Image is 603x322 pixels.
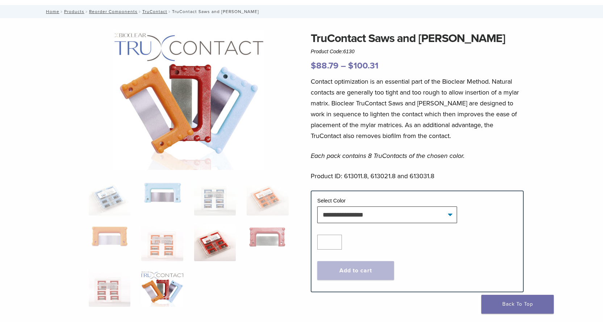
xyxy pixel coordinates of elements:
span: / [167,10,172,13]
img: TruContact Saws and Sanders - Image 9 [89,271,130,307]
span: – [341,60,346,71]
img: TruContact Saws and Sanders - Image 10 [113,30,264,170]
img: TruContact Saws and Sanders - Image 8 [247,225,288,249]
a: Home [44,9,59,14]
nav: TruContact Saws and [PERSON_NAME] [41,5,562,18]
span: / [84,10,89,13]
span: / [59,10,64,13]
span: Product Code: [311,49,355,54]
img: TruContact Saws and Sanders - Image 10 [141,271,183,307]
a: Reorder Components [89,9,138,14]
bdi: 100.31 [348,60,378,71]
span: 6130 [343,49,355,54]
img: TruContact Saws and Sanders - Image 7 [194,225,236,261]
img: TruContact Saws and Sanders - Image 4 [247,179,288,216]
img: TruContact Saws and Sanders - Image 2 [141,179,183,205]
a: Products [64,9,84,14]
span: / [138,10,142,13]
p: Contact optimization is an essential part of the Bioclear Method. Natural contacts are generally ... [311,76,524,141]
bdi: 88.79 [311,60,339,71]
button: Add to cart [317,261,394,280]
span: $ [348,60,353,71]
img: TruContact-Blue-2-324x324.jpg [89,179,130,216]
img: TruContact Saws and Sanders - Image 6 [141,225,183,261]
h1: TruContact Saws and [PERSON_NAME] [311,30,524,47]
img: TruContact Saws and Sanders - Image 3 [194,179,236,216]
label: Select Color [317,198,346,204]
img: TruContact Saws and Sanders - Image 5 [89,225,130,248]
a: TruContact [142,9,167,14]
span: $ [311,60,316,71]
a: Back To Top [481,295,554,314]
em: Each pack contains 8 TruContacts of the chosen color. [311,152,465,160]
p: Product ID: 613011.8, 613021.8 and 613031.8 [311,171,524,181]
